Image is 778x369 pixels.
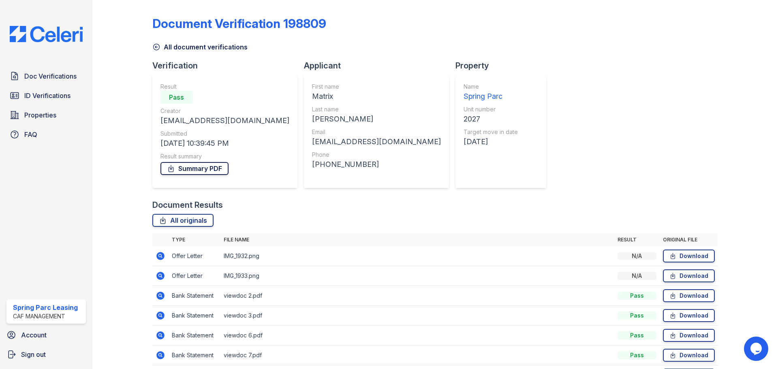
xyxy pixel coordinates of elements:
[220,346,614,365] td: viewdoc 7.pdf
[160,130,289,138] div: Submitted
[464,113,518,125] div: 2027
[169,306,220,326] td: Bank Statement
[304,60,455,71] div: Applicant
[152,199,223,211] div: Document Results
[312,159,441,170] div: [PHONE_NUMBER]
[220,286,614,306] td: viewdoc 2.pdf
[169,246,220,266] td: Offer Letter
[152,214,214,227] a: All originals
[663,250,715,262] a: Download
[3,346,89,363] a: Sign out
[169,286,220,306] td: Bank Statement
[618,272,656,280] div: N/A
[3,327,89,343] a: Account
[220,266,614,286] td: IMG_1933.png
[152,60,304,71] div: Verification
[24,71,77,81] span: Doc Verifications
[160,91,193,104] div: Pass
[3,26,89,42] img: CE_Logo_Blue-a8612792a0a2168367f1c8372b55b34899dd931a85d93a1a3d3e32e68fde9ad4.png
[464,91,518,102] div: Spring Parc
[160,138,289,149] div: [DATE] 10:39:45 PM
[160,162,229,175] a: Summary PDF
[24,130,37,139] span: FAQ
[618,252,656,260] div: N/A
[6,107,86,123] a: Properties
[169,233,220,246] th: Type
[169,326,220,346] td: Bank Statement
[618,292,656,300] div: Pass
[160,83,289,91] div: Result
[660,233,718,246] th: Original file
[220,246,614,266] td: IMG_1932.png
[160,152,289,160] div: Result summary
[618,351,656,359] div: Pass
[663,269,715,282] a: Download
[663,289,715,302] a: Download
[663,349,715,362] a: Download
[312,105,441,113] div: Last name
[464,83,518,102] a: Name Spring Parc
[152,42,248,52] a: All document verifications
[455,60,553,71] div: Property
[160,115,289,126] div: [EMAIL_ADDRESS][DOMAIN_NAME]
[220,233,614,246] th: File name
[464,136,518,147] div: [DATE]
[312,151,441,159] div: Phone
[312,113,441,125] div: [PERSON_NAME]
[21,330,47,340] span: Account
[614,233,660,246] th: Result
[169,266,220,286] td: Offer Letter
[744,337,770,361] iframe: chat widget
[152,16,326,31] div: Document Verification 198809
[464,105,518,113] div: Unit number
[618,311,656,320] div: Pass
[663,309,715,322] a: Download
[464,128,518,136] div: Target move in date
[464,83,518,91] div: Name
[618,331,656,339] div: Pass
[312,128,441,136] div: Email
[6,126,86,143] a: FAQ
[13,303,78,312] div: Spring Parc Leasing
[21,350,46,359] span: Sign out
[169,346,220,365] td: Bank Statement
[24,110,56,120] span: Properties
[13,312,78,320] div: CAF Management
[6,68,86,84] a: Doc Verifications
[24,91,71,100] span: ID Verifications
[663,329,715,342] a: Download
[312,91,441,102] div: Matrix
[220,306,614,326] td: viewdoc 3.pdf
[6,87,86,104] a: ID Verifications
[220,326,614,346] td: viewdoc 6.pdf
[312,83,441,91] div: First name
[312,136,441,147] div: [EMAIL_ADDRESS][DOMAIN_NAME]
[160,107,289,115] div: Creator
